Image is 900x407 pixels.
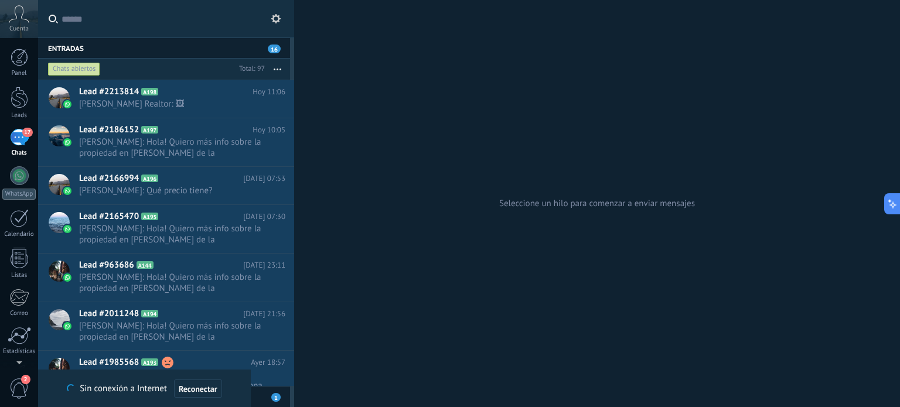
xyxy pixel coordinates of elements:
[38,80,294,118] a: Lead #2213814 A198 Hoy 11:06 [PERSON_NAME] Realtor: 🖼
[63,100,71,108] img: waba.svg
[79,357,139,368] span: Lead #1985568
[243,211,285,223] span: [DATE] 07:30
[67,379,221,398] div: Sin conexión a Internet
[9,25,29,33] span: Cuenta
[63,187,71,195] img: waba.svg
[38,302,294,350] a: Lead #2011248 A194 [DATE] 21:56 [PERSON_NAME]: Hola! Quiero más info sobre la propiedad en [PERSO...
[38,254,294,302] a: Lead #963686 A144 [DATE] 23:11 [PERSON_NAME]: Hola! Quiero más info sobre la propiedad en [PERSON...
[79,98,263,110] span: [PERSON_NAME] Realtor: 🖼
[251,357,285,368] span: Ayer 18:57
[2,112,36,119] div: Leads
[174,379,222,398] button: Reconectar
[141,358,158,366] span: A193
[141,126,158,134] span: A197
[21,375,30,384] span: 2
[79,320,263,343] span: [PERSON_NAME]: Hola! Quiero más info sobre la propiedad en [PERSON_NAME] de la [PERSON_NAME][GEOG...
[268,45,281,53] span: 16
[79,308,139,320] span: Lead #2011248
[79,136,263,159] span: [PERSON_NAME]: Hola! Quiero más info sobre la propiedad en [PERSON_NAME] de la [PERSON_NAME][GEOG...
[141,88,158,95] span: A198
[79,259,134,271] span: Lead #963686
[253,124,285,136] span: Hoy 10:05
[79,124,139,136] span: Lead #2186152
[137,261,154,269] span: A144
[2,189,36,200] div: WhatsApp
[179,385,217,393] span: Reconectar
[141,175,158,182] span: A196
[63,322,71,330] img: waba.svg
[2,310,36,317] div: Correo
[38,205,294,253] a: Lead #2165470 A195 [DATE] 07:30 [PERSON_NAME]: Hola! Quiero más info sobre la propiedad en [PERSO...
[79,223,263,245] span: [PERSON_NAME]: Hola! Quiero más info sobre la propiedad en [PERSON_NAME] de la [PERSON_NAME][GEOG...
[79,211,139,223] span: Lead #2165470
[141,310,158,317] span: A194
[22,128,32,137] span: 17
[2,348,36,355] div: Estadísticas
[63,225,71,233] img: waba.svg
[271,393,281,402] span: 1
[79,369,263,391] span: <Y>: Precio? [GEOGRAPHIC_DATA][PERSON_NAME] esq/ [GEOGRAPHIC_DATA], zona norte Fdo. De la [PERSON...
[234,63,265,75] div: Total: 97
[141,213,158,220] span: A195
[38,37,290,59] div: Entradas
[243,259,285,271] span: [DATE] 23:11
[243,308,285,320] span: [DATE] 21:56
[63,273,71,282] img: waba.svg
[38,167,294,204] a: Lead #2166994 A196 [DATE] 07:53 [PERSON_NAME]: Qué precio tiene?
[79,185,263,196] span: [PERSON_NAME]: Qué precio tiene?
[2,231,36,238] div: Calendario
[2,149,36,157] div: Chats
[253,86,285,98] span: Hoy 11:06
[79,86,139,98] span: Lead #2213814
[2,70,36,77] div: Panel
[38,118,294,166] a: Lead #2186152 A197 Hoy 10:05 [PERSON_NAME]: Hola! Quiero más info sobre la propiedad en [PERSON_N...
[79,272,263,294] span: [PERSON_NAME]: Hola! Quiero más info sobre la propiedad en [PERSON_NAME] de la [PERSON_NAME][GEOG...
[48,62,100,76] div: Chats abiertos
[79,173,139,184] span: Lead #2166994
[243,173,285,184] span: [DATE] 07:53
[38,351,294,399] a: Lead #1985568 A193 Ayer 18:57 <Y>: Precio? [GEOGRAPHIC_DATA][PERSON_NAME] esq/ [GEOGRAPHIC_DATA],...
[63,138,71,146] img: waba.svg
[2,272,36,279] div: Listas
[265,59,290,80] button: Más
